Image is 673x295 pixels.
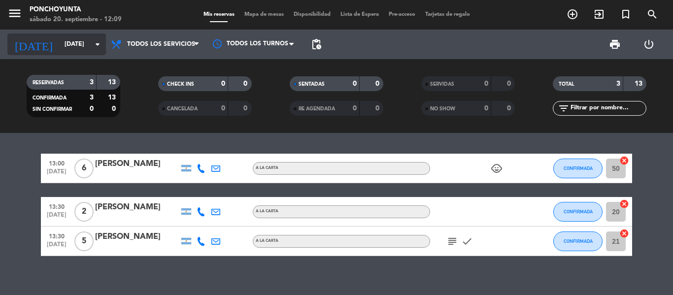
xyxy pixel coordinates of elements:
strong: 0 [375,80,381,87]
i: cancel [619,199,629,209]
strong: 3 [90,79,94,86]
i: child_care [491,163,503,174]
strong: 3 [90,94,94,101]
i: cancel [619,156,629,165]
div: sábado 20. septiembre - 12:09 [30,15,122,25]
div: Ponchoyunta [30,5,122,15]
i: arrow_drop_down [92,38,103,50]
span: Lista de Espera [336,12,384,17]
span: CONFIRMADA [564,165,593,171]
input: Filtrar por nombre... [570,103,646,114]
strong: 0 [243,80,249,87]
span: Pre-acceso [384,12,420,17]
strong: 0 [221,80,225,87]
i: turned_in_not [620,8,632,20]
span: 6 [74,159,94,178]
i: subject [446,235,458,247]
span: NO SHOW [430,106,455,111]
button: CONFIRMADA [553,202,603,222]
span: Mis reservas [199,12,239,17]
i: check [461,235,473,247]
div: [PERSON_NAME] [95,158,179,170]
span: 2 [74,202,94,222]
span: TOTAL [559,82,574,87]
span: [DATE] [44,212,69,223]
i: cancel [619,229,629,238]
strong: 0 [243,105,249,112]
span: 5 [74,231,94,251]
strong: 0 [90,105,94,112]
strong: 0 [353,80,357,87]
span: RE AGENDADA [299,106,335,111]
span: [DATE] [44,241,69,253]
span: Todos los servicios [127,41,195,48]
div: [PERSON_NAME] [95,230,179,243]
i: menu [7,6,22,21]
strong: 0 [112,105,118,112]
span: CHECK INS [167,82,194,87]
strong: 0 [507,105,513,112]
span: CONFIRMADA [564,238,593,244]
span: 13:00 [44,157,69,168]
span: A LA CARTA [256,166,278,170]
span: print [609,38,621,50]
strong: 0 [507,80,513,87]
i: search [646,8,658,20]
span: SIN CONFIRMAR [33,107,72,112]
strong: 13 [635,80,644,87]
strong: 0 [484,80,488,87]
span: A LA CARTA [256,239,278,243]
strong: 0 [353,105,357,112]
button: CONFIRMADA [553,231,603,251]
div: LOG OUT [632,30,666,59]
span: SERVIDAS [430,82,454,87]
span: CONFIRMADA [33,96,67,100]
strong: 0 [375,105,381,112]
span: RESERVADAS [33,80,64,85]
span: Tarjetas de regalo [420,12,475,17]
span: CANCELADA [167,106,198,111]
button: CONFIRMADA [553,159,603,178]
span: Mapa de mesas [239,12,289,17]
strong: 3 [616,80,620,87]
span: pending_actions [310,38,322,50]
i: [DATE] [7,33,60,55]
strong: 0 [221,105,225,112]
i: power_settings_new [643,38,655,50]
span: A LA CARTA [256,209,278,213]
span: Disponibilidad [289,12,336,17]
i: filter_list [558,102,570,114]
span: [DATE] [44,168,69,180]
i: exit_to_app [593,8,605,20]
span: CONFIRMADA [564,209,593,214]
div: [PERSON_NAME] [95,201,179,214]
i: add_circle_outline [567,8,578,20]
strong: 13 [108,94,118,101]
strong: 0 [484,105,488,112]
span: SENTADAS [299,82,325,87]
strong: 13 [108,79,118,86]
span: 13:30 [44,200,69,212]
button: menu [7,6,22,24]
span: 13:30 [44,230,69,241]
